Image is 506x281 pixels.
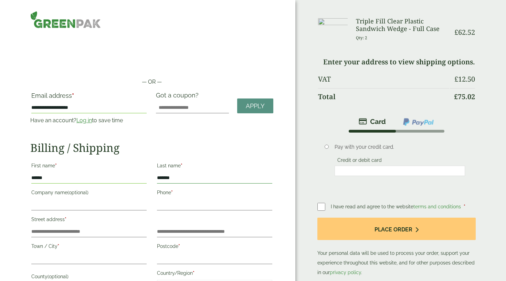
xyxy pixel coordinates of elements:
label: Company name [31,188,147,199]
label: Email address [31,93,147,102]
bdi: 75.02 [454,92,475,101]
label: First name [31,161,147,173]
span: (optional) [67,190,88,195]
img: ppcp-gateway.png [402,117,434,126]
abbr: required [178,243,180,249]
p: — OR — [30,78,273,86]
label: Country/Region [157,268,272,280]
abbr: required [55,163,57,168]
label: Credit or debit card [335,157,384,165]
abbr: required [181,163,182,168]
a: Log in [76,117,92,124]
p: Pay with your credit card. [335,143,465,151]
label: Street address [31,215,147,226]
h3: Triple Fill Clear Plastic Sandwich Wedge - Full Case [356,18,449,32]
span: £ [454,74,458,84]
img: GreenPak Supplies [30,11,101,28]
a: Apply [237,98,273,113]
label: Last name [157,161,272,173]
h2: Billing / Shipping [30,141,273,154]
abbr: required [464,204,465,209]
th: Total [318,88,449,105]
span: £ [454,28,458,37]
small: Qty: 2 [356,35,367,40]
abbr: required [65,217,66,222]
p: Your personal data will be used to process your order, support your experience throughout this we... [317,218,476,277]
td: Enter your address to view shipping options. [318,54,475,70]
span: Apply [246,102,265,110]
abbr: required [72,92,74,99]
label: Phone [157,188,272,199]
bdi: 62.52 [454,28,475,37]
th: VAT [318,71,449,87]
span: £ [454,92,458,101]
label: Got a coupon? [156,92,201,102]
a: privacy policy [330,270,361,275]
span: I have read and agree to the website [331,204,462,209]
p: Have an account? to save time [30,116,148,125]
iframe: Secure card payment input frame [337,168,463,174]
button: Place order [317,218,476,240]
iframe: Secure payment button frame [30,56,273,70]
abbr: required [171,190,173,195]
label: Postcode [157,241,272,253]
a: terms and conditions [413,204,461,209]
img: stripe.png [359,117,386,126]
label: Town / City [31,241,147,253]
abbr: required [193,270,194,276]
bdi: 12.50 [454,74,475,84]
span: (optional) [48,274,68,279]
abbr: required [57,243,59,249]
